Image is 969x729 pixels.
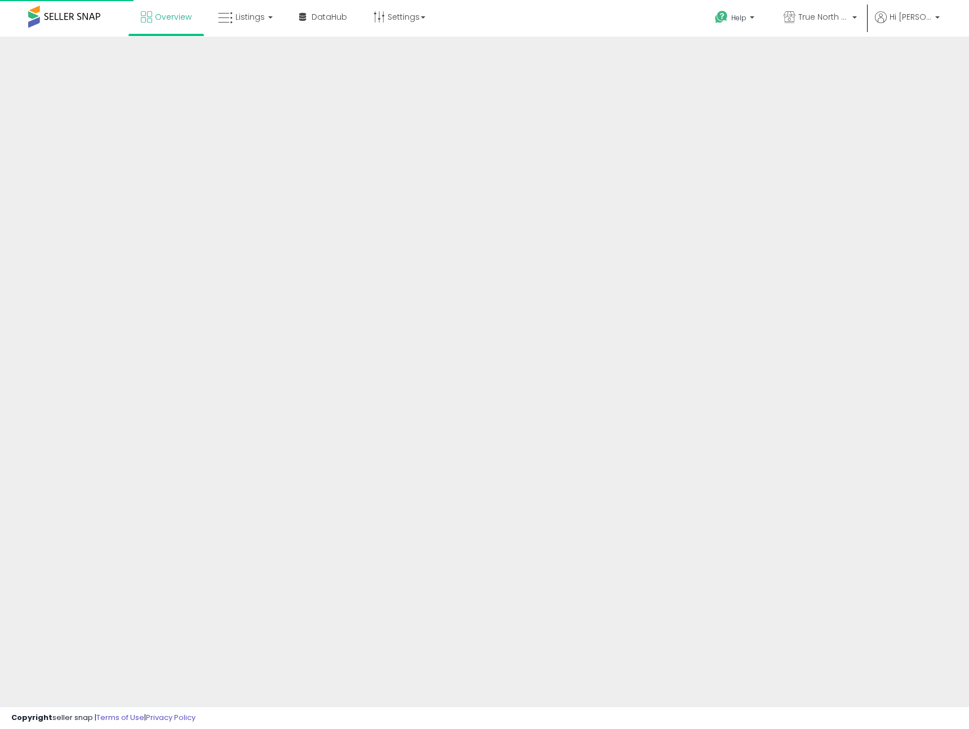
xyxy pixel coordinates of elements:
span: Hi [PERSON_NAME] [890,11,932,23]
span: Overview [155,11,192,23]
i: Get Help [714,10,728,24]
span: Listings [235,11,265,23]
span: True North Supply & Co. - Walmart [798,11,849,23]
span: DataHub [312,11,347,23]
a: Help [706,2,766,37]
a: Hi [PERSON_NAME] [875,11,940,37]
span: Help [731,13,746,23]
